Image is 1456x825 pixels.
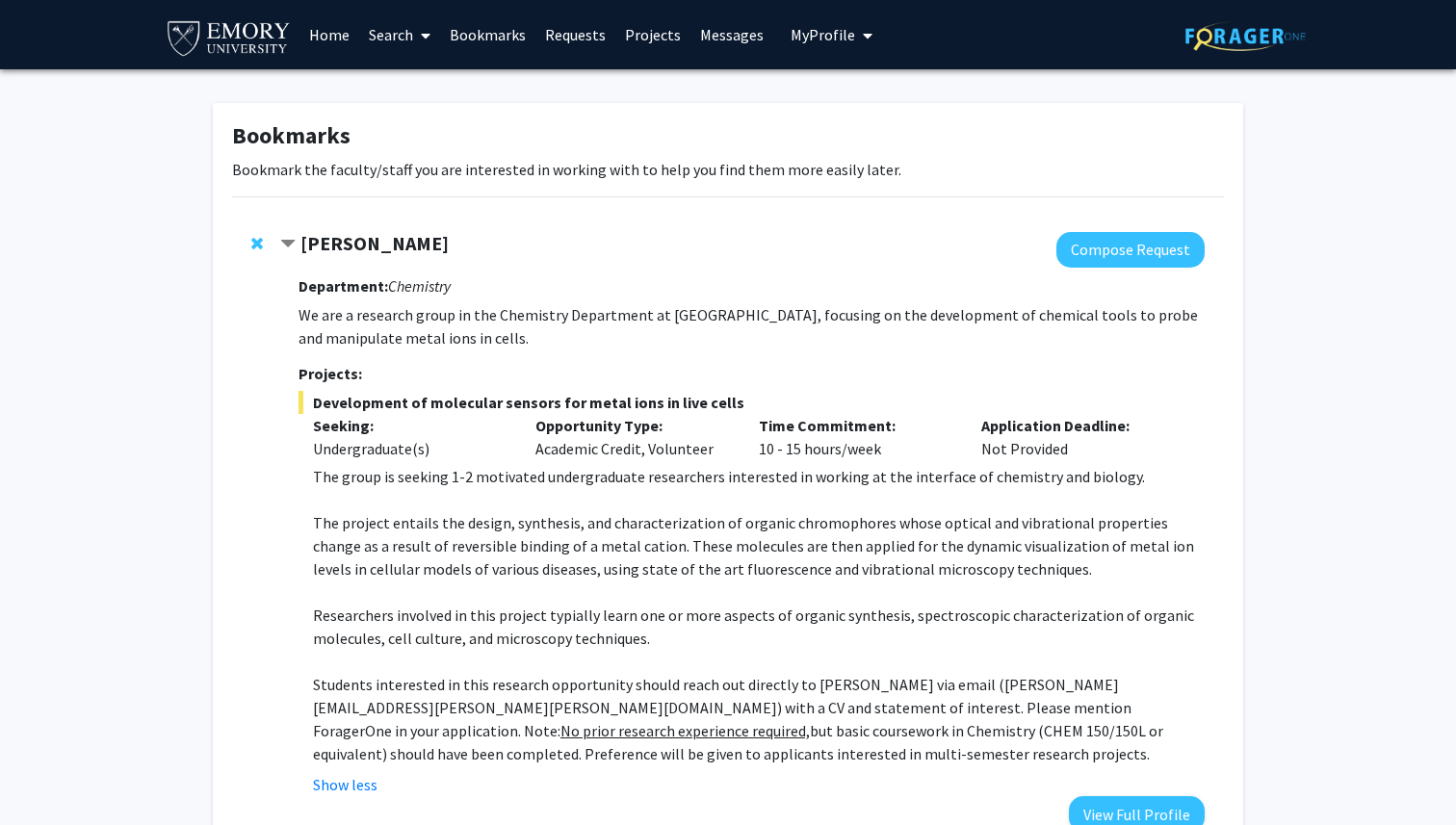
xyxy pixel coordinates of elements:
span: Remove Daniela Buccella from bookmarks [251,236,263,251]
p: Time Commitment: [759,414,953,437]
h1: Bookmarks [232,122,1224,150]
img: Emory University Logo [165,15,293,59]
p: Seeking: [313,414,507,437]
a: Search [359,1,440,68]
span: Contract Daniela Buccella Bookmark [280,237,296,252]
span: Development of molecular sensors for metal ions in live cells [299,391,1205,414]
div: 10 - 15 hours/week [744,414,968,460]
a: Home [299,1,359,68]
img: ForagerOne Logo [1185,21,1306,51]
strong: [PERSON_NAME] [300,231,449,255]
p: Researchers involved in this project typially learn one or more aspects of organic synthesis, spe... [313,604,1205,650]
div: Undergraduate(s) [313,437,507,460]
p: The group is seeking 1-2 motivated undergraduate researchers interested in working at the interfa... [313,465,1205,488]
a: Messages [690,1,773,68]
p: Students interested in this research opportunity should reach out directly to [PERSON_NAME] via e... [313,673,1205,765]
p: Bookmark the faculty/staff you are interested in working with to help you find them more easily l... [232,158,1224,181]
strong: Projects: [299,364,362,383]
p: We are a research group in the Chemistry Department at [GEOGRAPHIC_DATA], focusing on the develop... [299,303,1205,349]
div: Not Provided [967,414,1190,460]
a: Projects [615,1,690,68]
strong: Department: [299,276,388,296]
a: Bookmarks [440,1,535,68]
p: Application Deadline: [981,414,1176,437]
u: No prior research experience required, [560,721,810,740]
p: Opportunity Type: [535,414,730,437]
div: Academic Credit, Volunteer [521,414,744,460]
button: Compose Request to Daniela Buccella [1056,232,1205,268]
a: Requests [535,1,615,68]
span: My Profile [791,25,855,44]
i: Chemistry [388,276,451,296]
iframe: Chat [14,738,82,811]
button: Show less [313,773,377,796]
p: The project entails the design, synthesis, and characterization of organic chromophores whose opt... [313,511,1205,580]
